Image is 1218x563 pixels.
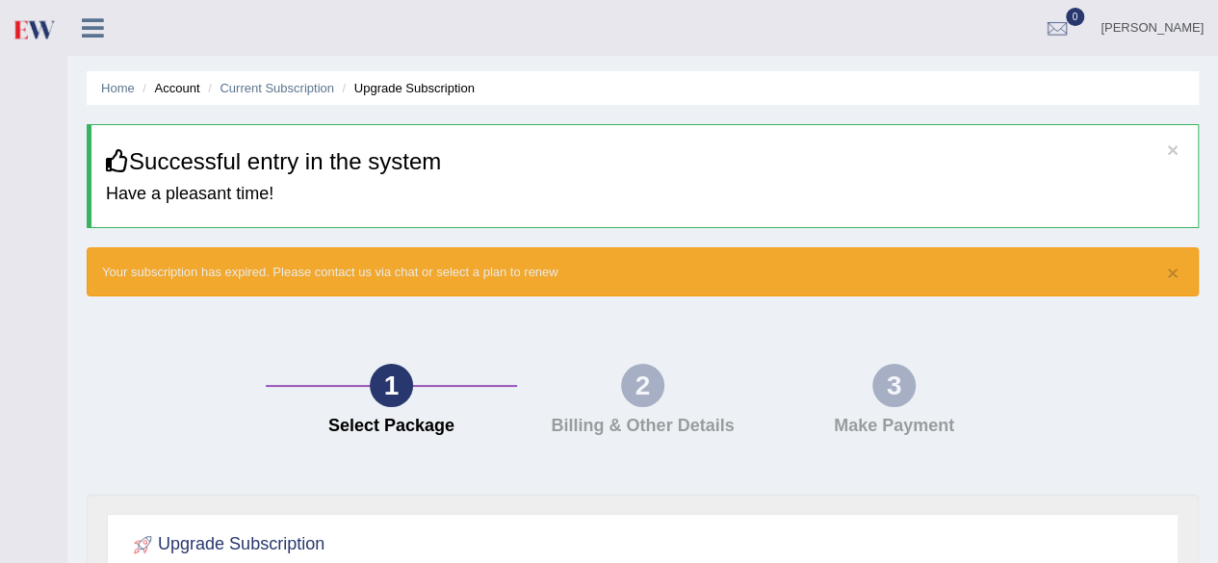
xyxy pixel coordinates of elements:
[106,185,1183,204] h4: Have a pleasant time!
[1167,140,1179,160] button: ×
[101,81,135,95] a: Home
[87,247,1199,296] div: Your subscription has expired. Please contact us via chat or select a plan to renew
[527,417,759,436] h4: Billing & Other Details
[1167,263,1179,283] button: ×
[138,79,199,97] li: Account
[1066,8,1085,26] span: 0
[872,364,916,407] div: 3
[129,530,324,559] h2: Upgrade Subscription
[370,364,413,407] div: 1
[338,79,475,97] li: Upgrade Subscription
[621,364,664,407] div: 2
[778,417,1010,436] h4: Make Payment
[106,149,1183,174] h3: Successful entry in the system
[275,417,507,436] h4: Select Package
[220,81,334,95] a: Current Subscription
